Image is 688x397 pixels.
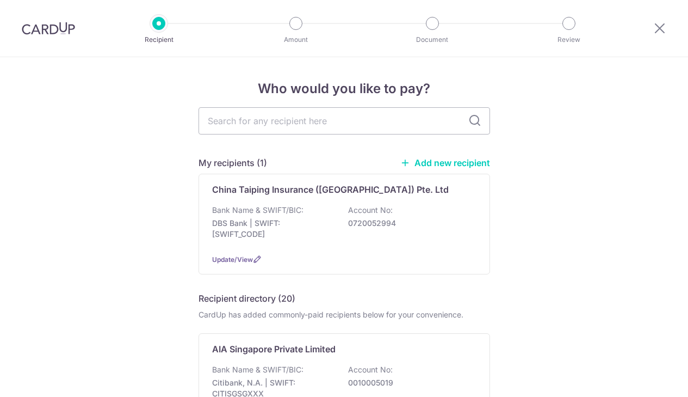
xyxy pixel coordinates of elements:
[348,364,393,375] p: Account No:
[199,292,295,305] h5: Recipient directory (20)
[256,34,336,45] p: Amount
[348,218,470,229] p: 0720052994
[199,79,490,99] h4: Who would you like to pay?
[212,364,303,375] p: Bank Name & SWIFT/BIC:
[348,205,393,216] p: Account No:
[199,107,490,135] input: Search for any recipient here
[348,377,470,388] p: 0010005019
[392,34,473,45] p: Document
[529,34,609,45] p: Review
[400,157,490,168] a: Add new recipient
[212,183,449,196] p: China Taiping Insurance ([GEOGRAPHIC_DATA]) Pte. Ltd
[212,218,334,240] p: DBS Bank | SWIFT: [SWIFT_CODE]
[212,255,253,264] a: Update/View
[199,156,267,169] h5: My recipients (1)
[212,343,336,356] p: AIA Singapore Private Limited
[119,34,199,45] p: Recipient
[212,205,303,216] p: Bank Name & SWIFT/BIC:
[22,22,75,35] img: CardUp
[199,309,490,320] div: CardUp has added commonly-paid recipients below for your convenience.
